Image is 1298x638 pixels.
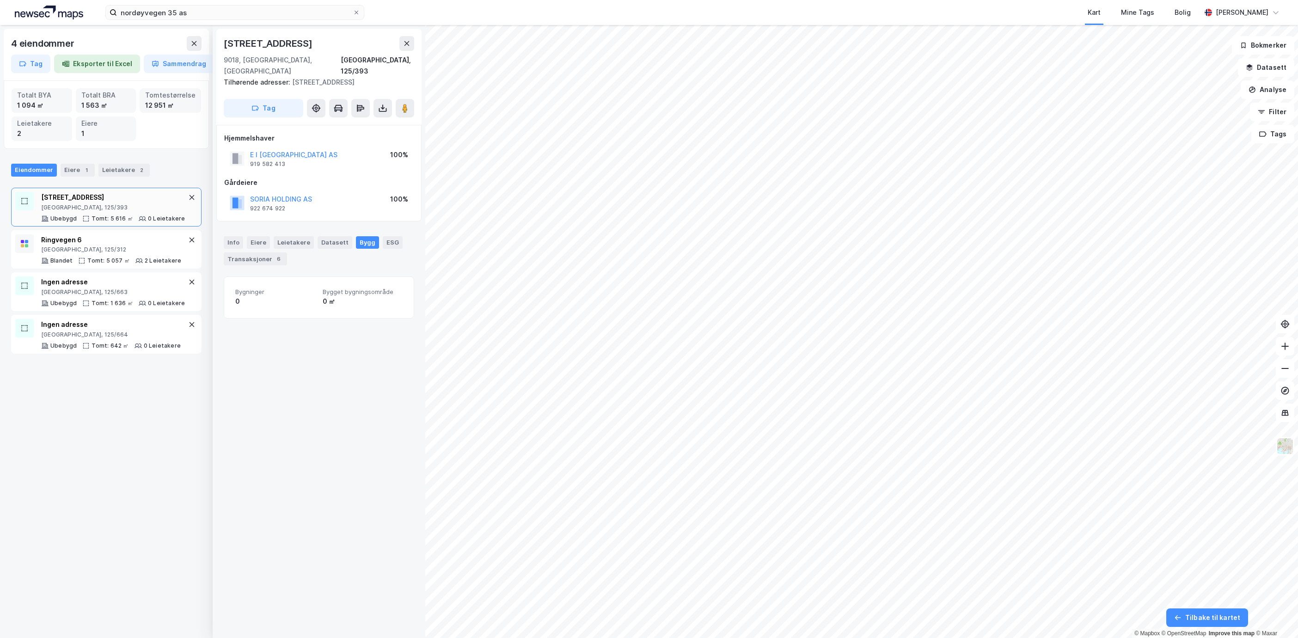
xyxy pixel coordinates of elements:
div: Ubebygd [50,300,77,307]
div: 1 563 ㎡ [81,100,131,110]
div: Eiere [61,164,95,177]
div: [PERSON_NAME] [1216,7,1268,18]
div: Tomt: 5 616 ㎡ [92,215,133,222]
span: Tilhørende adresser: [224,78,292,86]
iframe: Chat Widget [1252,594,1298,638]
div: Leietakere [17,118,67,129]
div: [STREET_ADDRESS] [224,36,314,51]
div: 100% [390,149,408,160]
div: Eiendommer [11,164,57,177]
div: 100% [390,194,408,205]
div: 2 Leietakere [145,257,181,264]
img: Z [1276,437,1294,455]
button: Tags [1251,125,1294,143]
div: Leietakere [98,164,150,177]
div: Leietakere [274,236,314,248]
div: Info [224,236,243,248]
div: Kart [1088,7,1101,18]
button: Tag [224,99,303,117]
div: Totalt BRA [81,90,131,100]
div: [STREET_ADDRESS] [224,77,407,88]
div: Ingen adresse [41,319,181,330]
div: 0 ㎡ [323,296,403,307]
div: 922 674 922 [250,205,285,212]
button: Datasett [1238,58,1294,77]
div: [GEOGRAPHIC_DATA], 125/393 [41,204,185,211]
div: Gårdeiere [224,177,414,188]
input: Søk på adresse, matrikkel, gårdeiere, leietakere eller personer [117,6,353,19]
div: Totalt BYA [17,90,67,100]
div: 6 [274,254,283,264]
div: 0 Leietakere [148,300,185,307]
div: Bygg [356,236,379,248]
div: 9018, [GEOGRAPHIC_DATA], [GEOGRAPHIC_DATA] [224,55,341,77]
div: [GEOGRAPHIC_DATA], 125/312 [41,246,181,253]
button: Tag [11,55,50,73]
button: Tilbake til kartet [1166,608,1248,627]
div: 1 [82,166,91,175]
a: Improve this map [1209,630,1255,637]
div: 0 [235,296,315,307]
div: Mine Tags [1121,7,1154,18]
div: [GEOGRAPHIC_DATA], 125/393 [341,55,414,77]
button: Sammendrag [144,55,214,73]
div: Eiere [81,118,131,129]
button: Eksporter til Excel [54,55,140,73]
div: [GEOGRAPHIC_DATA], 125/664 [41,331,181,338]
button: Bokmerker [1232,36,1294,55]
span: Bygget bygningsområde [323,288,403,296]
div: Datasett [318,236,352,248]
a: OpenStreetMap [1162,630,1206,637]
div: Tomt: 642 ㎡ [92,342,129,350]
span: Bygninger [235,288,315,296]
div: 1 094 ㎡ [17,100,67,110]
button: Analyse [1241,80,1294,99]
div: 2 [137,166,146,175]
div: 1 [81,129,131,139]
div: 0 Leietakere [144,342,181,350]
div: 4 eiendommer [11,36,76,51]
div: 12 951 ㎡ [145,100,196,110]
div: Ubebygd [50,342,77,350]
div: [GEOGRAPHIC_DATA], 125/663 [41,288,185,296]
div: Bolig [1175,7,1191,18]
img: logo.a4113a55bc3d86da70a041830d287a7e.svg [15,6,83,19]
div: Ingen adresse [41,276,185,288]
button: Filter [1250,103,1294,121]
div: Tomt: 1 636 ㎡ [92,300,133,307]
div: [STREET_ADDRESS] [41,192,185,203]
div: 919 582 413 [250,160,285,168]
div: ESG [383,236,403,248]
div: Blandet [50,257,73,264]
div: Tomtestørrelse [145,90,196,100]
div: Ringvegen 6 [41,234,181,245]
div: 0 Leietakere [148,215,185,222]
div: Transaksjoner [224,252,287,265]
div: Tomt: 5 057 ㎡ [87,257,130,264]
div: Kontrollprogram for chat [1252,594,1298,638]
div: 2 [17,129,67,139]
div: Ubebygd [50,215,77,222]
div: Eiere [247,236,270,248]
div: Hjemmelshaver [224,133,414,144]
a: Mapbox [1134,630,1160,637]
